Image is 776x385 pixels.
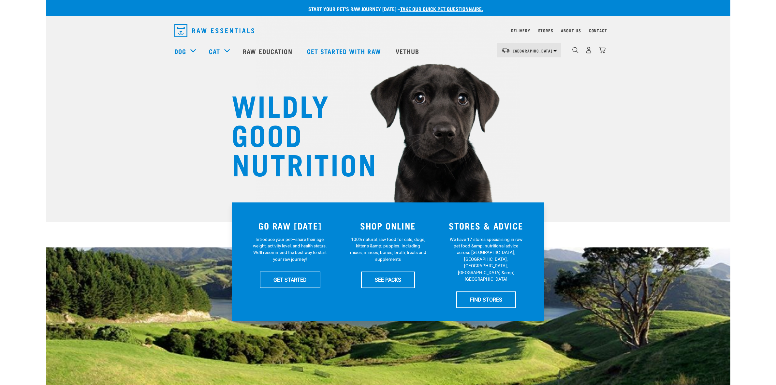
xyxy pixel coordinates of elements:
p: We have 17 stores specialising in raw pet food &amp; nutritional advice across [GEOGRAPHIC_DATA],... [448,236,524,283]
img: home-icon@2x.png [599,47,606,53]
nav: dropdown navigation [169,22,607,40]
a: Delivery [511,29,530,32]
a: Cat [209,46,220,56]
h3: GO RAW [DATE] [245,221,335,231]
p: Start your pet’s raw journey [DATE] – [51,5,735,13]
a: Get started with Raw [300,38,389,64]
a: Dog [174,46,186,56]
a: SEE PACKS [361,272,415,288]
a: Vethub [389,38,428,64]
img: van-moving.png [501,47,510,53]
h1: WILDLY GOOD NUTRITION [232,90,362,178]
a: GET STARTED [260,272,320,288]
img: user.png [585,47,592,53]
h3: STORES & ADVICE [441,221,531,231]
a: Stores [538,29,553,32]
img: home-icon-1@2x.png [572,47,578,53]
nav: dropdown navigation [46,38,730,64]
a: Contact [589,29,607,32]
h3: SHOP ONLINE [343,221,433,231]
span: [GEOGRAPHIC_DATA] [513,50,553,52]
a: take our quick pet questionnaire. [400,7,483,10]
a: FIND STORES [456,291,516,308]
p: Introduce your pet—share their age, weight, activity level, and health status. We'll recommend th... [252,236,328,263]
p: 100% natural, raw food for cats, dogs, kittens &amp; puppies. Including mixes, minces, bones, bro... [350,236,426,263]
a: Raw Education [236,38,300,64]
img: Raw Essentials Logo [174,24,254,37]
a: About Us [561,29,581,32]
